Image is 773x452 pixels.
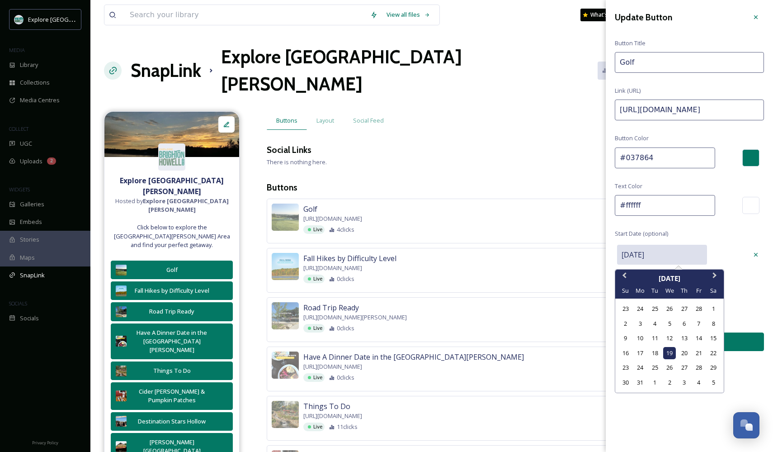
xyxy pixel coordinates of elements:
[634,376,646,389] div: Choose Monday, March 31st, 2025
[353,116,384,125] span: Social Feed
[337,324,354,333] span: 0 clicks
[678,347,690,359] div: Choose Thursday, March 20th, 2025
[649,376,661,389] div: Choose Tuesday, April 1st, 2025
[158,143,185,171] img: 67e7af72-b6c8-455a-acf8-98e6fe1b68aa.avif
[47,157,56,165] div: 2
[707,376,720,389] div: Choose Saturday, April 5th, 2025
[678,332,690,344] div: Choose Thursday, March 13th, 2025
[20,200,44,209] span: Galleries
[615,100,764,120] input: https://www.snapsea.io
[20,235,39,244] span: Stories
[272,302,299,329] img: 12889ca4-8449-45bf-bccd-6078143f53ff.jpg
[634,347,646,359] div: Choose Monday, March 17th, 2025
[116,366,127,376] img: HowellNatureCenterEnterance.jpg
[663,332,675,344] div: Choose Wednesday, March 12th, 2025
[649,285,661,297] div: Tu
[615,229,668,238] span: Start Date (optional)
[303,352,524,362] span: Have A Dinner Date in the [GEOGRAPHIC_DATA][PERSON_NAME]
[615,86,641,95] span: Link (URL)
[109,197,235,214] span: Hosted by
[9,47,25,53] span: MEDIA
[111,382,233,409] button: Cider [PERSON_NAME] & Pumpkin Patches
[619,303,632,315] div: Choose Sunday, February 23rd, 2025
[634,285,646,297] div: Mo
[707,332,720,344] div: Choose Saturday, March 15th, 2025
[267,143,311,157] h3: Social Links
[649,332,661,344] div: Choose Tuesday, March 11th, 2025
[616,271,631,285] button: Previous Month
[634,303,646,315] div: Choose Monday, February 24th, 2025
[598,62,646,79] a: Analytics
[619,376,632,389] div: Choose Sunday, March 30th, 2025
[337,373,354,382] span: 0 clicks
[111,362,233,380] button: Things To Do
[649,303,661,315] div: Choose Tuesday, February 25th, 2025
[303,362,362,371] span: [URL][DOMAIN_NAME]
[707,318,720,330] div: Choose Saturday, March 8th, 2025
[267,181,759,194] h3: Buttons
[316,116,334,125] span: Layout
[14,15,24,24] img: 67e7af72-b6c8-455a-acf8-98e6fe1b68aa.avif
[111,324,233,360] button: Have A Dinner Date in the [GEOGRAPHIC_DATA][PERSON_NAME]
[663,362,675,374] div: Choose Wednesday, March 26th, 2025
[131,266,212,274] div: Golf
[303,264,362,272] span: [URL][DOMAIN_NAME]
[693,303,705,315] div: Choose Friday, February 28th, 2025
[120,176,224,196] strong: Explore [GEOGRAPHIC_DATA][PERSON_NAME]
[272,253,299,280] img: 40827dc0-0cc5-4475-9902-ced88f264da0.jpg
[707,347,720,359] div: Choose Saturday, March 22nd, 2025
[116,285,127,296] img: 40827dc0-0cc5-4475-9902-ced88f264da0.jpg
[125,5,366,25] input: Search your library
[272,352,299,379] img: 42353026-0ba1-4fcd-9051-da787c0e5221.jpg
[111,302,233,321] button: Road Trip Ready
[20,253,35,262] span: Maps
[707,285,720,297] div: Sa
[678,362,690,374] div: Choose Thursday, March 27th, 2025
[303,373,325,382] div: Live
[649,318,661,330] div: Choose Tuesday, March 4th, 2025
[20,61,38,69] span: Library
[303,204,317,214] span: Golf
[9,300,27,307] span: SOCIALS
[615,182,642,190] span: Text Color
[131,328,212,355] div: Have A Dinner Date in the [GEOGRAPHIC_DATA][PERSON_NAME]
[615,52,764,73] input: My Link
[131,366,212,375] div: Things To Do
[104,112,239,157] img: %2540trevapeach%25203.png
[634,362,646,374] div: Choose Monday, March 24th, 2025
[303,214,362,223] span: [URL][DOMAIN_NAME]
[663,376,675,389] div: Choose Wednesday, April 2nd, 2025
[303,225,325,234] div: Live
[20,271,45,280] span: SnapLink
[116,306,127,317] img: 12889ca4-8449-45bf-bccd-6078143f53ff.jpg
[131,387,212,404] div: Cider [PERSON_NAME] & Pumpkin Patches
[693,376,705,389] div: Choose Friday, April 4th, 2025
[221,43,598,98] h1: Explore [GEOGRAPHIC_DATA][PERSON_NAME]
[634,318,646,330] div: Choose Monday, March 3rd, 2025
[663,347,675,359] div: Choose Wednesday, March 19th, 2025
[131,57,201,84] h1: SnapLink
[32,437,58,447] a: Privacy Policy
[109,223,235,249] span: Click below to explore the [GEOGRAPHIC_DATA][PERSON_NAME] Area and find your perfect getaway.
[116,416,127,427] img: 019aac32-d282-4a08-a53a-e61c94f4dde1.jpg
[382,6,435,24] div: View all files
[20,78,50,87] span: Collections
[9,125,28,132] span: COLLECT
[649,362,661,374] div: Choose Tuesday, March 25th, 2025
[619,285,632,297] div: Su
[663,285,675,297] div: We
[337,275,354,283] span: 0 clicks
[303,313,407,322] span: [URL][DOMAIN_NAME][PERSON_NAME]
[9,186,30,193] span: WIDGETS
[303,302,359,313] span: Road Trip Ready
[678,303,690,315] div: Choose Thursday, February 27th, 2025
[733,412,759,438] button: Open Chat
[143,197,229,214] strong: Explore [GEOGRAPHIC_DATA][PERSON_NAME]
[615,11,672,24] h3: Update Button
[303,253,396,264] span: Fall Hikes by Difficulty Level
[303,401,350,412] span: Things To Do
[111,261,233,279] button: Golf
[131,307,212,316] div: Road Trip Ready
[28,15,152,24] span: Explore [GEOGRAPHIC_DATA][PERSON_NAME]
[615,134,649,143] span: Button Color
